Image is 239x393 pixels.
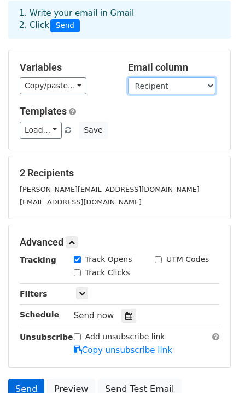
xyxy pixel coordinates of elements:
a: Copy/paste... [20,77,86,94]
button: Save [79,122,107,139]
small: [PERSON_NAME][EMAIL_ADDRESS][DOMAIN_NAME] [20,185,200,193]
h5: Advanced [20,236,219,248]
label: UTM Codes [166,254,209,265]
a: Templates [20,105,67,117]
strong: Schedule [20,310,59,319]
h5: 2 Recipients [20,167,219,179]
span: Send now [74,311,114,321]
label: Track Opens [85,254,132,265]
label: Add unsubscribe link [85,331,165,343]
h5: Variables [20,61,112,73]
small: [EMAIL_ADDRESS][DOMAIN_NAME] [20,198,142,206]
a: Load... [20,122,62,139]
span: Send [50,19,80,32]
strong: Tracking [20,255,56,264]
iframe: Chat Widget [184,340,239,393]
label: Track Clicks [85,267,130,278]
strong: Filters [20,289,48,298]
h5: Email column [128,61,220,73]
strong: Unsubscribe [20,333,73,341]
div: 1. Write your email in Gmail 2. Click [11,7,228,32]
a: Copy unsubscribe link [74,345,172,355]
